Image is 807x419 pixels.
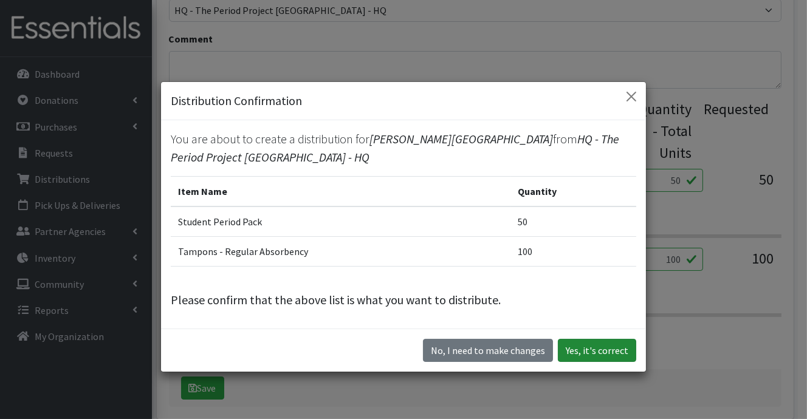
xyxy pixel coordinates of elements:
button: Close [622,87,641,106]
td: 100 [510,236,636,266]
td: Tampons - Regular Absorbency [171,236,510,266]
span: [PERSON_NAME][GEOGRAPHIC_DATA] [369,131,553,146]
span: HQ - The Period Project [GEOGRAPHIC_DATA] - HQ [171,131,619,165]
td: Student Period Pack [171,206,510,237]
button: Yes, it's correct [558,339,636,362]
p: You are about to create a distribution for from [171,130,636,166]
th: Item Name [171,176,510,206]
td: 50 [510,206,636,237]
h5: Distribution Confirmation [171,92,302,110]
th: Quantity [510,176,636,206]
button: No I need to make changes [423,339,553,362]
p: Please confirm that the above list is what you want to distribute. [171,291,636,309]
